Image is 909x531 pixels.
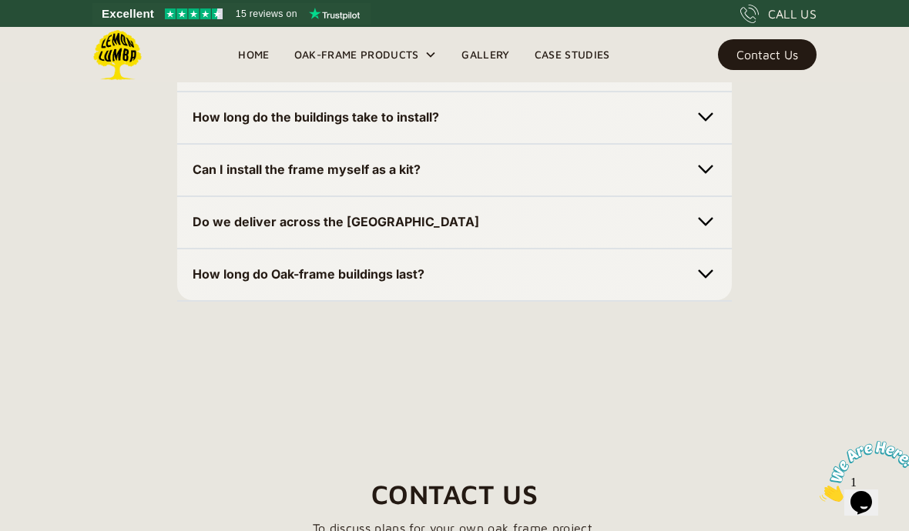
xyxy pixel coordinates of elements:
[294,45,419,64] div: Oak-Frame Products
[102,5,154,23] span: Excellent
[736,49,798,60] div: Contact Us
[371,469,538,519] h2: Contact Us
[92,3,371,25] a: See Lemon Lumba reviews on Trustpilot
[740,5,817,23] a: CALL US
[768,5,817,23] div: CALL US
[695,106,716,128] img: Chevron
[695,263,716,285] img: Chevron
[193,266,424,282] strong: How long do Oak-frame buildings last?
[193,214,479,229] strong: Do we deliver across the [GEOGRAPHIC_DATA]
[226,43,281,66] a: Home
[449,43,522,66] a: Gallery
[193,109,439,125] strong: How long do the buildings take to install?
[695,211,716,232] img: Chevron
[282,27,450,82] div: Oak-Frame Products
[522,43,622,66] a: Case Studies
[813,435,909,508] iframe: chat widget
[6,6,12,19] span: 1
[165,8,223,19] img: Trustpilot 4.5 stars
[718,39,817,70] a: Contact Us
[193,162,421,177] strong: Can I install the frame myself as a kit?
[309,8,360,20] img: Trustpilot logo
[695,159,716,180] img: Chevron
[236,5,297,23] span: 15 reviews on
[6,6,102,67] img: Chat attention grabber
